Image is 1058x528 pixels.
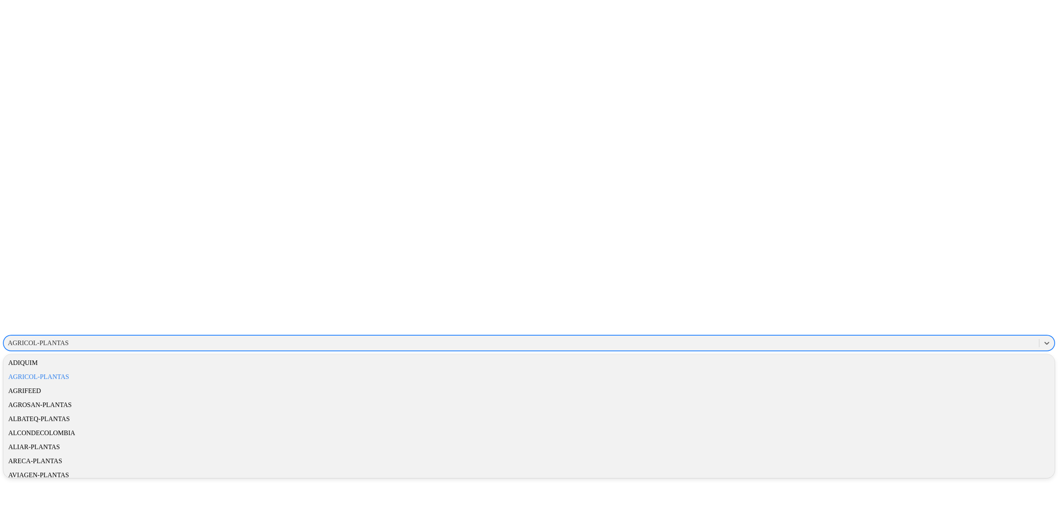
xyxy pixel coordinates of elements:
div: AGRICOL-PLANTAS [3,370,1055,384]
div: ALBATEQ-PLANTAS [3,412,1055,426]
div: ARECA-PLANTAS [3,454,1055,468]
div: AGRICOL-PLANTAS [8,339,69,347]
div: AGROSAN-PLANTAS [3,398,1055,412]
div: AGRIFEED [3,384,1055,398]
div: ALIAR-PLANTAS [3,440,1055,454]
div: ALCONDECOLOMBIA [3,426,1055,440]
div: AVIAGEN-PLANTAS [3,468,1055,482]
div: ADIQUIM [3,356,1055,370]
